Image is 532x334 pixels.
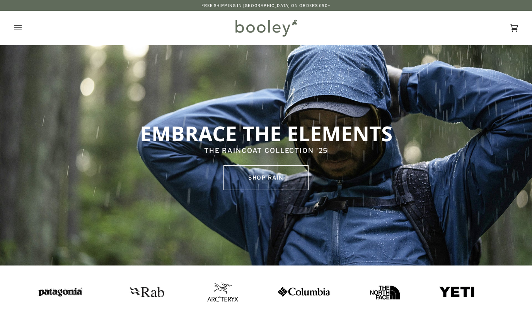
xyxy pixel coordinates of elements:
[223,165,309,190] a: SHOP rain
[111,146,421,156] p: THE RAINCOAT COLLECTION '25
[201,2,331,9] p: Free Shipping in [GEOGRAPHIC_DATA] on Orders €50+
[14,11,37,45] button: Open menu
[232,17,300,39] img: Booley
[111,120,421,146] p: EMBRACE THE ELEMENTS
